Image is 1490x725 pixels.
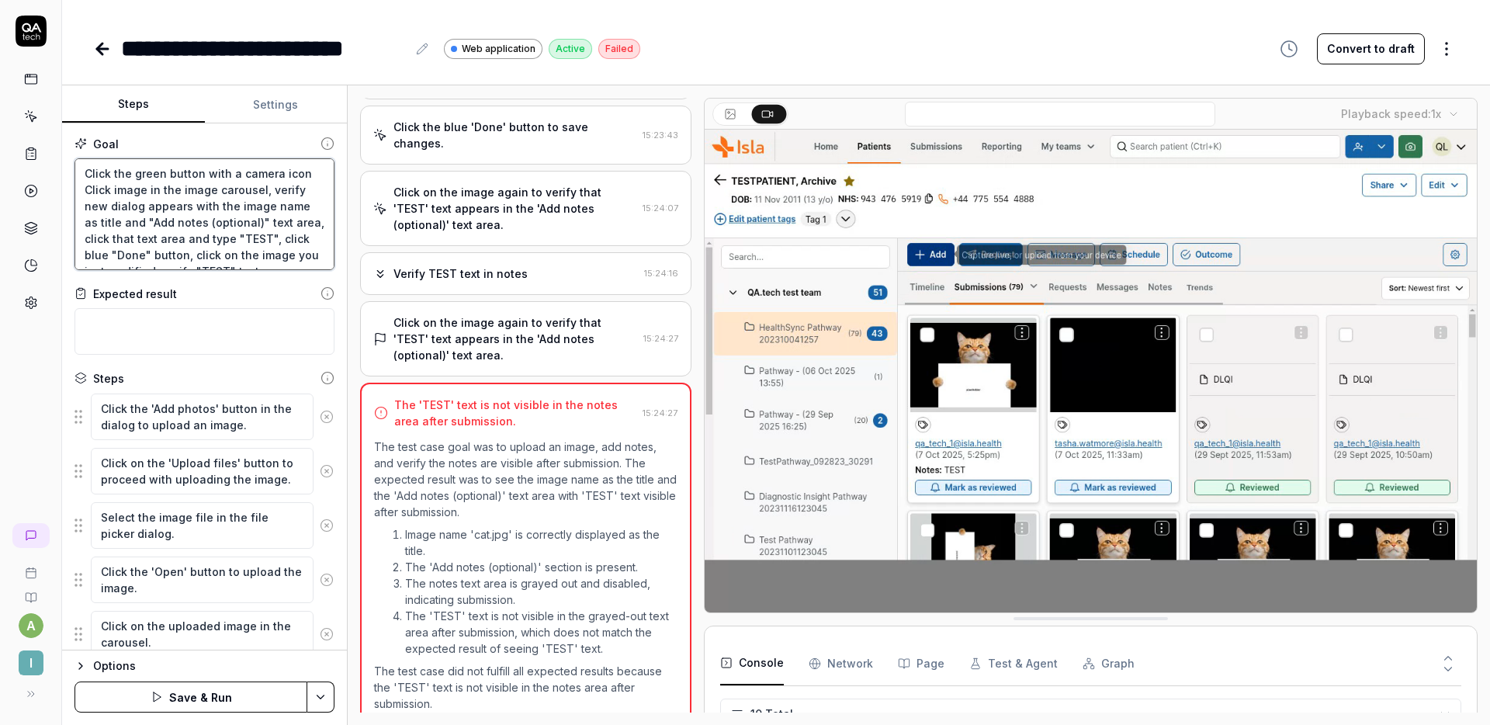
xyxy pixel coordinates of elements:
p: The test case goal was to upload an image, add notes, and verify the notes are visible after subm... [374,439,677,520]
button: Test & Agent [969,642,1058,685]
div: Options [93,657,334,675]
p: The test case did not fulfill all expected results because the 'TEST' text is not visible in the ... [374,663,677,712]
a: New conversation [12,523,50,548]
time: 15:24:27 [643,408,677,418]
button: Remove step [314,456,340,487]
button: Graph [1083,642,1135,685]
time: 15:24:27 [643,333,678,344]
div: Suggestions [74,556,334,604]
a: Book a call with us [6,554,55,579]
div: Failed [598,39,640,59]
button: Convert to draft [1317,33,1425,64]
li: The notes text area is grayed out and disabled, indicating submission. [405,575,677,608]
button: Remove step [314,401,340,432]
time: 15:23:43 [643,130,678,140]
div: The 'TEST' text is not visible in the notes area after submission. [394,397,636,429]
button: Steps [62,86,205,123]
li: The 'TEST' text is not visible in the grayed-out text area after submission, which does not match... [405,608,677,657]
li: Image name 'cat.jpg' is correctly displayed as the title. [405,526,677,559]
div: Click the blue 'Done' button to save changes. [393,119,636,151]
div: Steps [93,370,124,387]
button: Remove step [314,510,340,541]
button: Remove step [314,619,340,650]
button: Network [809,642,873,685]
button: Remove step [314,564,340,595]
div: Suggestions [74,501,334,550]
button: Options [74,657,334,675]
time: 15:24:16 [644,268,678,279]
li: The 'Add notes (optional)' section is present. [405,559,677,575]
div: Click on the image again to verify that 'TEST' text appears in the 'Add notes (optional)' text area. [393,184,636,233]
button: Save & Run [74,682,307,713]
div: Expected result [93,286,177,302]
time: 15:24:07 [643,203,678,213]
button: a [19,613,43,638]
div: Suggestions [74,447,334,495]
div: Suggestions [74,393,334,441]
div: Click on the image again to verify that 'TEST' text appears in the 'Add notes (optional)' text area. [393,314,637,363]
button: I [6,638,55,678]
button: Page [898,642,944,685]
div: Verify TEST text in notes [393,265,528,282]
div: Playback speed: [1341,106,1441,122]
span: I [19,650,43,675]
button: Console [720,642,784,685]
div: Active [549,39,592,59]
button: View version history [1270,33,1308,64]
div: Goal [93,136,119,152]
div: Suggestions [74,610,334,658]
a: Web application [444,38,542,59]
button: Settings [205,86,348,123]
span: Web application [462,42,535,56]
a: Documentation [6,579,55,604]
